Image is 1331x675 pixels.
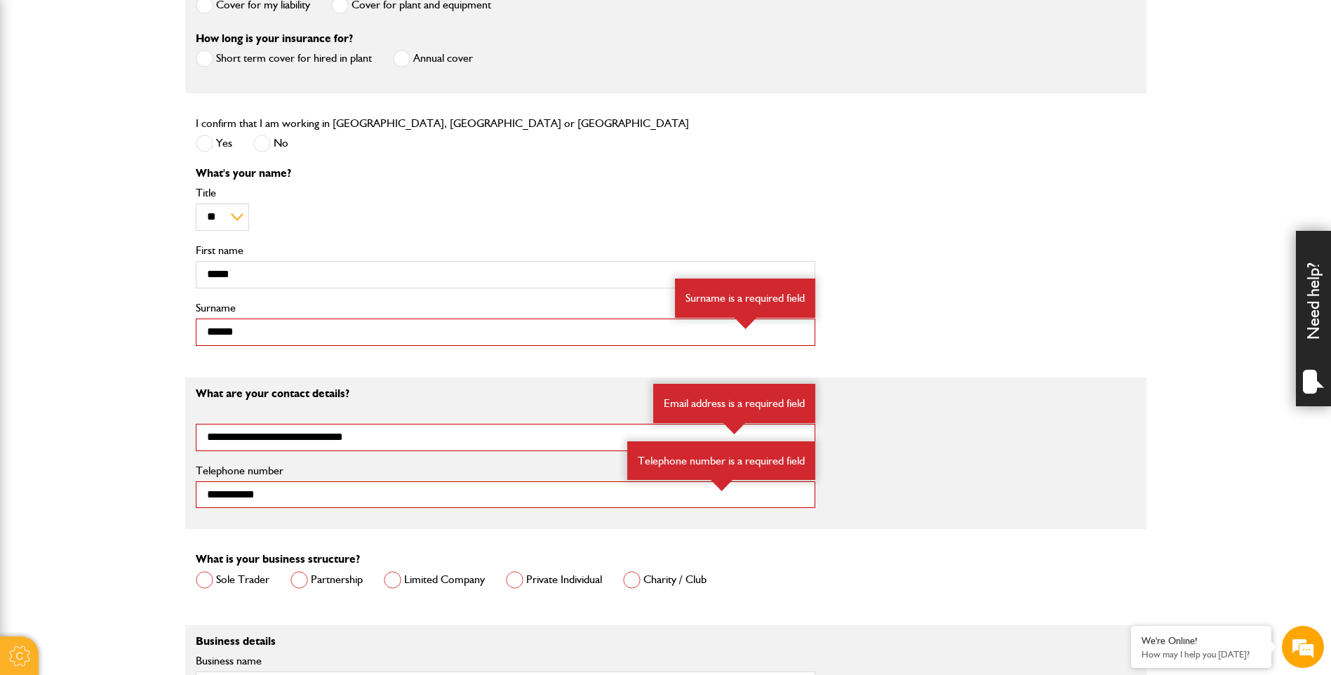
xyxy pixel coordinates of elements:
img: error-box-arrow.svg [711,480,733,491]
img: d_20077148190_company_1631870298795_20077148190 [24,78,59,98]
label: Charity / Club [623,571,707,589]
label: Sole Trader [196,571,269,589]
em: Start Chat [191,432,255,451]
label: Telephone number [196,465,815,476]
label: What is your business structure? [196,554,360,565]
div: Need help? [1296,231,1331,406]
img: error-box-arrow.svg [723,423,745,434]
input: Enter your last name [18,130,256,161]
label: First name [196,245,815,256]
label: Limited Company [384,571,485,589]
div: Telephone number is a required field [627,441,815,481]
p: How may I help you today? [1142,649,1261,660]
div: Email address is a required field [653,384,815,423]
div: Minimize live chat window [230,7,264,41]
div: Surname is a required field [675,279,815,318]
label: Title [196,187,815,199]
input: Enter your phone number [18,213,256,243]
label: Business name [196,655,815,667]
label: Private Individual [506,571,602,589]
label: Yes [196,135,232,152]
div: We're Online! [1142,635,1261,647]
label: Partnership [290,571,363,589]
label: How long is your insurance for? [196,33,353,44]
label: I confirm that I am working in [GEOGRAPHIC_DATA], [GEOGRAPHIC_DATA] or [GEOGRAPHIC_DATA] [196,118,689,129]
p: What's your name? [196,168,815,179]
img: error-box-arrow.svg [735,318,756,329]
label: Surname [196,302,815,314]
div: Chat with us now [73,79,236,97]
label: No [253,135,288,152]
p: What are your contact details? [196,388,815,399]
label: Annual cover [393,50,473,67]
label: Short term cover for hired in plant [196,50,372,67]
p: Business details [196,636,815,647]
input: Enter your email address [18,171,256,202]
textarea: Type your message and hit 'Enter' [18,254,256,420]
